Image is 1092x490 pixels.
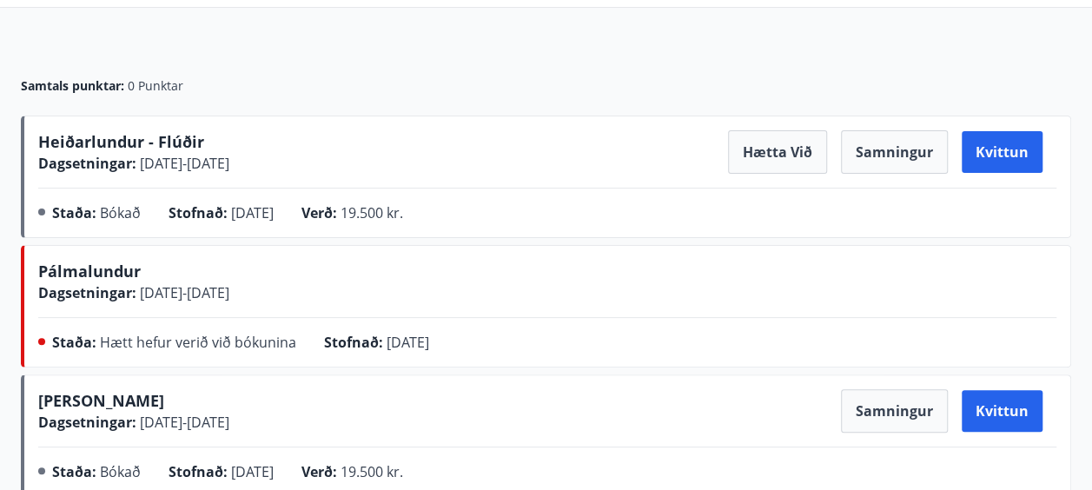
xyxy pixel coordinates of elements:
[387,333,429,352] span: [DATE]
[52,203,96,222] span: Staða :
[100,333,296,352] span: Hætt hefur verið við bókunina
[324,333,383,352] span: Stofnað :
[169,203,228,222] span: Stofnað :
[169,462,228,481] span: Stofnað :
[301,203,337,222] span: Verð :
[38,154,136,173] span: Dagsetningar :
[728,130,827,174] button: Hætta við
[231,462,274,481] span: [DATE]
[38,261,141,281] span: Pálmalundur
[962,390,1042,432] button: Kvittun
[341,462,403,481] span: 19.500 kr.
[38,413,136,432] span: Dagsetningar :
[52,333,96,352] span: Staða :
[100,462,141,481] span: Bókað
[38,131,204,152] span: Heiðarlundur - Flúðir
[21,77,124,95] span: Samtals punktar :
[962,131,1042,173] button: Kvittun
[341,203,403,222] span: 19.500 kr.
[136,283,229,302] span: [DATE] - [DATE]
[136,154,229,173] span: [DATE] - [DATE]
[100,203,141,222] span: Bókað
[841,389,948,433] button: Samningur
[38,390,164,411] span: [PERSON_NAME]
[52,462,96,481] span: Staða :
[841,130,948,174] button: Samningur
[231,203,274,222] span: [DATE]
[136,413,229,432] span: [DATE] - [DATE]
[38,283,136,302] span: Dagsetningar :
[128,77,183,95] span: 0 Punktar
[301,462,337,481] span: Verð :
